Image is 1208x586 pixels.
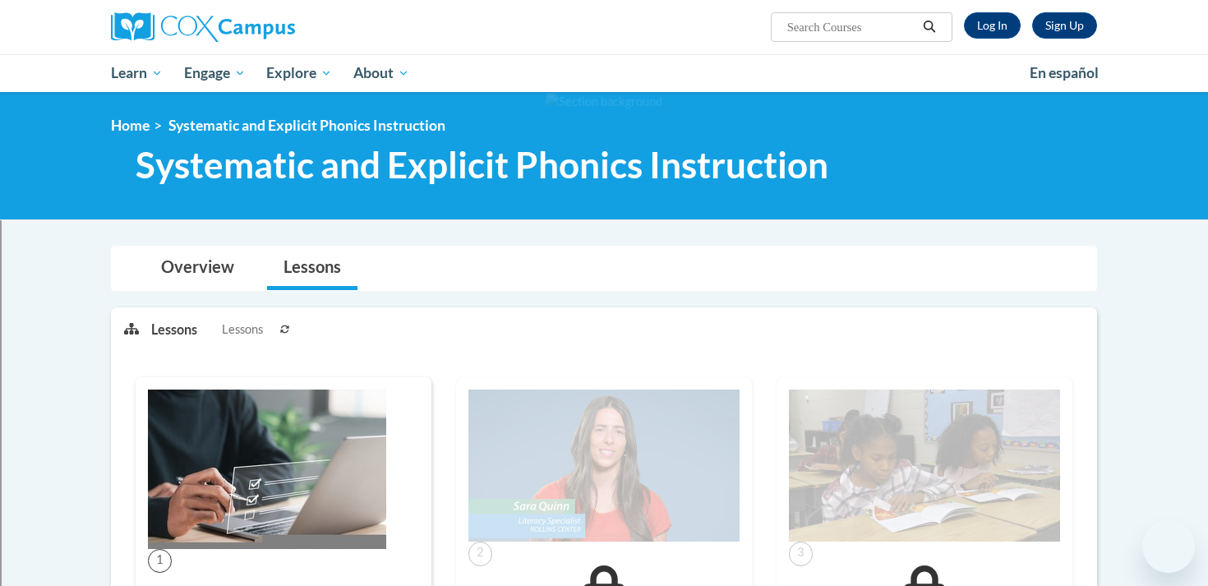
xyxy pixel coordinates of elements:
a: Cox Campus [111,12,423,42]
button: Search [917,17,942,37]
a: Learn [100,54,173,92]
span: About [353,63,409,83]
div: Main menu [86,54,1122,92]
span: Learn [111,63,163,83]
a: Engage [173,54,256,92]
span: Systematic and Explicit Phonics Instruction [168,117,445,134]
a: En español [1019,56,1109,90]
img: Section background [546,93,662,111]
span: Explore [266,63,332,83]
iframe: Button to launch messaging window [1142,520,1195,573]
input: Search Courses [786,17,917,37]
a: Log In [964,12,1021,39]
img: Cox Campus [111,12,295,42]
a: About [343,54,420,92]
a: Register [1032,12,1097,39]
span: En español [1030,64,1099,81]
span: Systematic and Explicit Phonics Instruction [136,143,828,187]
a: Home [111,117,150,134]
span: Engage [184,63,246,83]
a: Explore [256,54,343,92]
